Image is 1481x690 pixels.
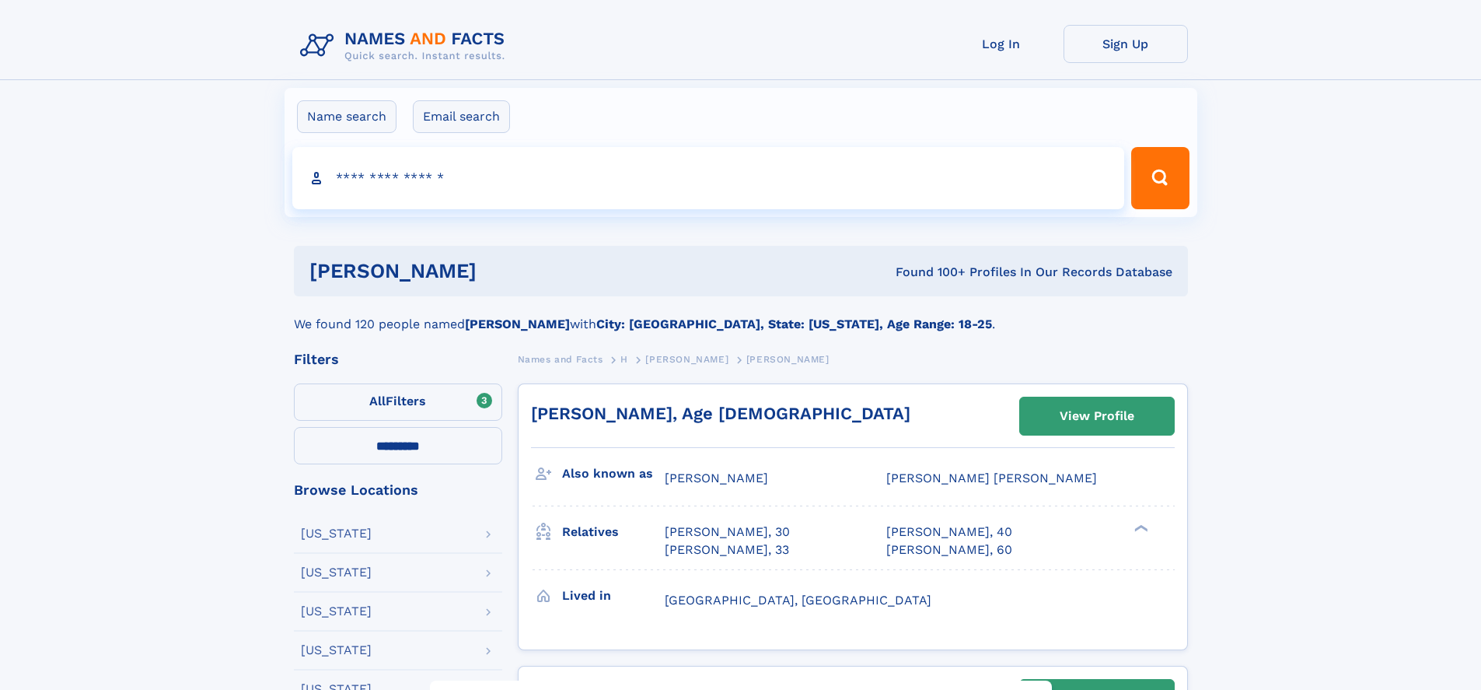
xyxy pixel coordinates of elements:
h3: Lived in [562,583,665,609]
a: [PERSON_NAME], 30 [665,524,790,541]
span: All [369,394,386,408]
img: Logo Names and Facts [294,25,518,67]
b: City: [GEOGRAPHIC_DATA], State: [US_STATE], Age Range: 18-25 [596,317,992,331]
button: Search Button [1131,147,1189,209]
span: [PERSON_NAME] [665,471,768,485]
div: Filters [294,352,502,366]
a: [PERSON_NAME] [645,349,728,369]
a: [PERSON_NAME], 33 [665,541,789,559]
div: [US_STATE] [301,644,372,657]
h3: Relatives [562,519,665,545]
input: search input [292,147,1125,209]
a: [PERSON_NAME], 60 [886,541,1012,559]
a: H [620,349,628,369]
a: Names and Facts [518,349,603,369]
a: View Profile [1020,398,1174,435]
span: [PERSON_NAME] [PERSON_NAME] [886,471,1097,485]
label: Name search [297,100,396,133]
a: Sign Up [1064,25,1188,63]
div: [US_STATE] [301,605,372,618]
a: [PERSON_NAME], Age [DEMOGRAPHIC_DATA] [531,404,910,423]
label: Filters [294,384,502,421]
div: Found 100+ Profiles In Our Records Database [686,264,1172,281]
div: [US_STATE] [301,566,372,579]
span: [PERSON_NAME] [645,354,728,365]
span: H [620,354,628,365]
h3: Also known as [562,461,665,487]
span: [PERSON_NAME] [746,354,830,365]
div: [US_STATE] [301,527,372,540]
div: We found 120 people named with . [294,296,1188,334]
span: [GEOGRAPHIC_DATA], [GEOGRAPHIC_DATA] [665,593,931,608]
a: Log In [939,25,1064,63]
div: View Profile [1060,398,1134,434]
h1: [PERSON_NAME] [309,261,686,281]
a: [PERSON_NAME], 40 [886,524,1012,541]
div: Browse Locations [294,483,502,497]
label: Email search [413,100,510,133]
div: ❯ [1130,524,1149,534]
b: [PERSON_NAME] [465,317,570,331]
